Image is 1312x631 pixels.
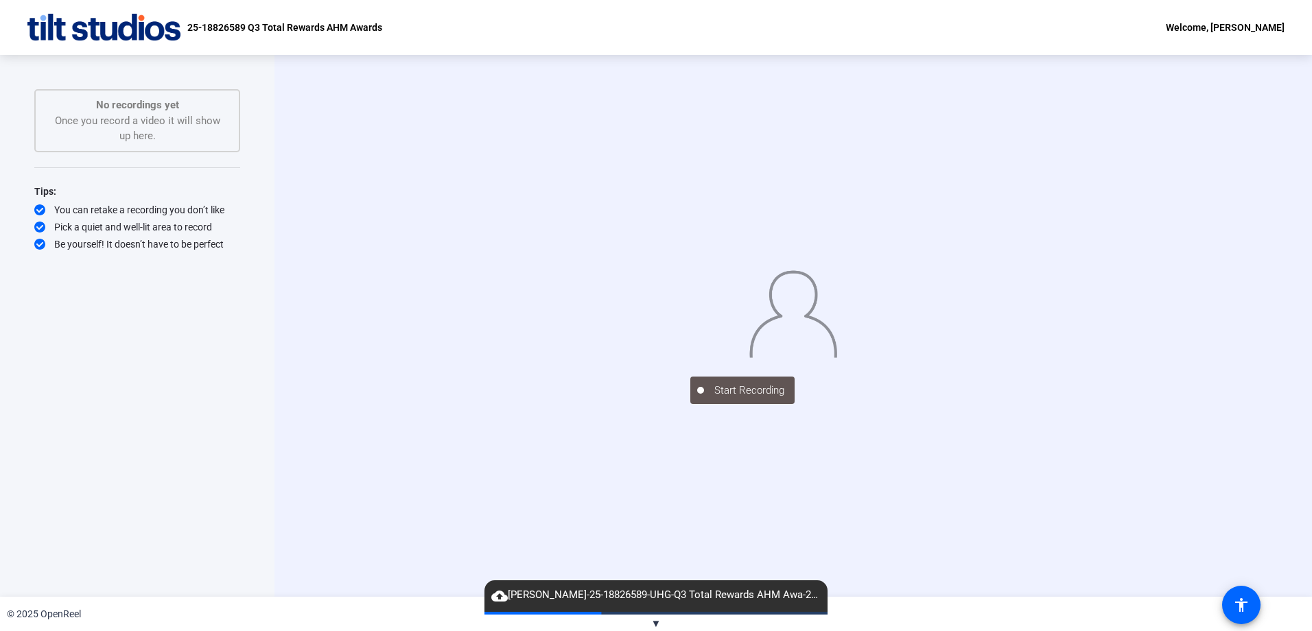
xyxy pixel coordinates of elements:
mat-icon: cloud_upload [491,588,508,604]
p: 25-18826589 Q3 Total Rewards AHM Awards [187,19,382,36]
div: Tips: [34,183,240,200]
div: You can retake a recording you don’t like [34,203,240,217]
img: overlay [749,265,838,358]
button: Start Recording [690,377,795,404]
div: Welcome, [PERSON_NAME] [1166,19,1285,36]
div: Pick a quiet and well-lit area to record [34,220,240,234]
mat-icon: accessibility [1233,597,1250,613]
img: OpenReel logo [27,14,180,41]
span: Start Recording [704,383,795,398]
div: © 2025 OpenReel [7,607,81,621]
div: Once you record a video it will show up here. [49,97,225,144]
p: No recordings yet [49,97,225,113]
span: ▼ [651,617,661,630]
span: [PERSON_NAME]-25-18826589-UHG-Q3 Total Rewards AHM Awa-25-18826589 Q3 Total Rewards AHM Awards-17... [484,587,828,604]
div: Be yourself! It doesn’t have to be perfect [34,237,240,251]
